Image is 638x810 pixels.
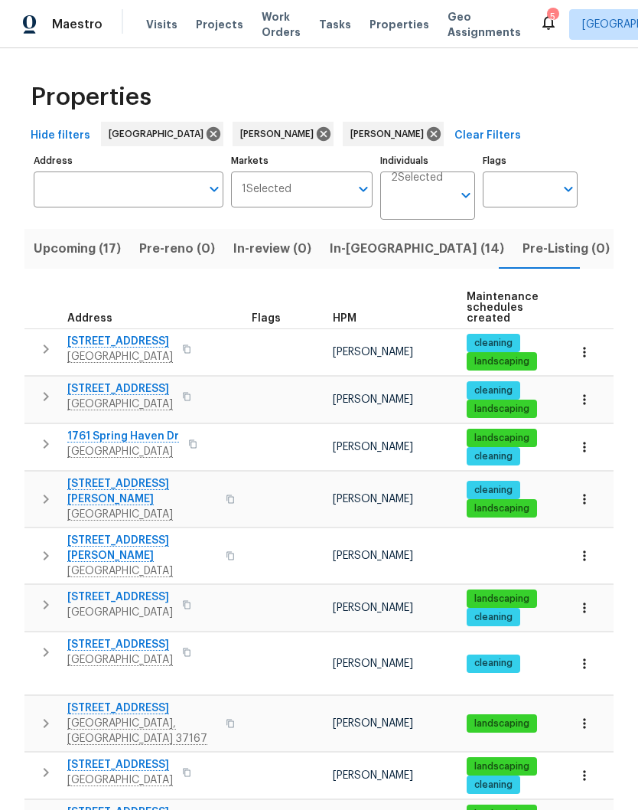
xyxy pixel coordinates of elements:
[467,292,539,324] span: Maintenance schedules created
[468,403,535,416] span: landscaping
[319,19,351,30] span: Tasks
[231,156,373,165] label: Markets
[139,238,215,260] span: Pre-reno (0)
[468,384,519,397] span: cleaning
[333,550,413,561] span: [PERSON_NAME]
[547,9,558,24] div: 5
[448,9,521,40] span: Geo Assignments
[34,156,223,165] label: Address
[333,770,413,781] span: [PERSON_NAME]
[67,590,173,605] span: [STREET_ADDRESS]
[468,760,535,773] span: landscaping
[101,122,223,146] div: [GEOGRAPHIC_DATA]
[333,313,356,324] span: HPM
[468,450,519,463] span: cleaning
[233,122,334,146] div: [PERSON_NAME]
[448,122,527,150] button: Clear Filters
[333,494,413,505] span: [PERSON_NAME]
[333,718,413,729] span: [PERSON_NAME]
[24,122,96,150] button: Hide filters
[468,779,519,792] span: cleaning
[31,126,90,145] span: Hide filters
[468,432,535,445] span: landscaping
[333,394,413,405] span: [PERSON_NAME]
[468,717,535,730] span: landscaping
[343,122,444,146] div: [PERSON_NAME]
[350,126,430,142] span: [PERSON_NAME]
[454,126,521,145] span: Clear Filters
[242,183,291,196] span: 1 Selected
[67,605,173,620] span: [GEOGRAPHIC_DATA]
[380,156,475,165] label: Individuals
[468,337,519,350] span: cleaning
[31,90,151,105] span: Properties
[483,156,578,165] label: Flags
[468,611,519,624] span: cleaning
[333,442,413,452] span: [PERSON_NAME]
[455,185,477,206] button: Open
[252,313,281,324] span: Flags
[468,593,535,606] span: landscaping
[369,17,429,32] span: Properties
[468,502,535,515] span: landscaping
[522,238,610,260] span: Pre-Listing (0)
[468,484,519,497] span: cleaning
[330,238,504,260] span: In-[GEOGRAPHIC_DATA] (14)
[391,171,443,185] span: 2 Selected
[333,347,413,358] span: [PERSON_NAME]
[353,178,374,200] button: Open
[109,126,210,142] span: [GEOGRAPHIC_DATA]
[468,355,535,368] span: landscaping
[468,657,519,670] span: cleaning
[203,178,225,200] button: Open
[262,9,301,40] span: Work Orders
[196,17,243,32] span: Projects
[52,17,103,32] span: Maestro
[233,238,311,260] span: In-review (0)
[240,126,320,142] span: [PERSON_NAME]
[67,313,112,324] span: Address
[558,178,579,200] button: Open
[333,603,413,613] span: [PERSON_NAME]
[146,17,177,32] span: Visits
[34,238,121,260] span: Upcoming (17)
[333,658,413,669] span: [PERSON_NAME]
